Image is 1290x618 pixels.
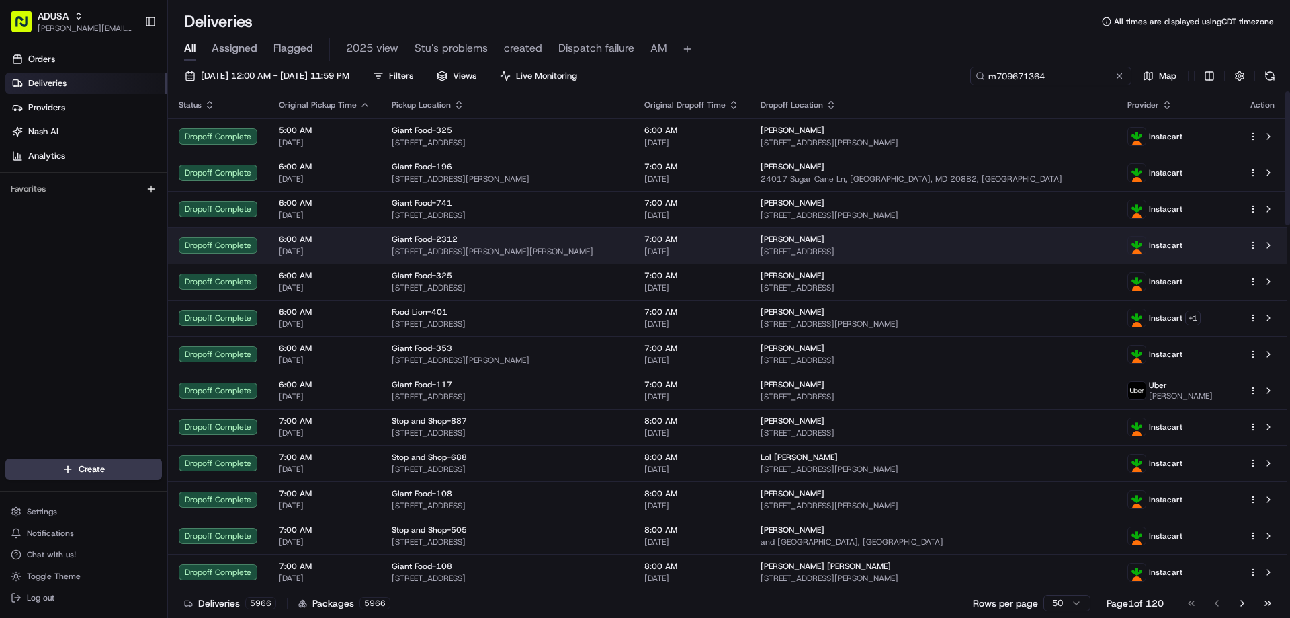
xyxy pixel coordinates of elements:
[27,571,81,582] span: Toggle Theme
[761,561,891,572] span: [PERSON_NAME] [PERSON_NAME]
[644,343,739,354] span: 7:00 AM
[1149,276,1182,287] span: Instacart
[392,452,467,463] span: Stop and Shop-688
[1114,16,1274,27] span: All times are displayed using CDT timezone
[5,97,167,118] a: Providers
[179,100,202,110] span: Status
[504,40,542,56] span: created
[644,307,739,317] span: 7:00 AM
[392,537,623,547] span: [STREET_ADDRESS]
[367,67,419,85] button: Filters
[1128,382,1146,399] img: profile_uber_ahold_partner.png
[1128,128,1146,145] img: profile_instacart_ahold_partner.png
[1185,311,1201,325] button: +1
[644,561,739,572] span: 8:00 AM
[279,307,370,317] span: 6:00 AM
[5,588,162,607] button: Log out
[761,416,824,426] span: [PERSON_NAME]
[134,228,163,238] span: Pylon
[644,355,739,366] span: [DATE]
[392,525,467,535] span: Stop and Shop-505
[1128,346,1146,363] img: profile_instacart_ahold_partner.png
[279,416,370,426] span: 7:00 AM
[1149,204,1182,215] span: Instacart
[761,500,1105,511] span: [STREET_ADDRESS][PERSON_NAME]
[27,528,74,539] span: Notifications
[644,210,739,221] span: [DATE]
[127,195,216,208] span: API Documentation
[27,195,103,208] span: Knowledge Base
[761,488,824,499] span: [PERSON_NAME]
[761,307,824,317] span: [PERSON_NAME]
[1149,380,1167,391] span: Uber
[1127,100,1159,110] span: Provider
[5,502,162,521] button: Settings
[95,227,163,238] a: Powered byPylon
[392,210,623,221] span: [STREET_ADDRESS]
[5,178,162,200] div: Favorites
[1128,164,1146,182] img: profile_instacart_ahold_partner.png
[644,282,739,293] span: [DATE]
[392,464,623,475] span: [STREET_ADDRESS]
[13,54,245,75] p: Welcome 👋
[761,100,823,110] span: Dropoff Location
[184,40,196,56] span: All
[1128,564,1146,581] img: profile_instacart_ahold_partner.png
[38,9,69,23] button: ADUSA
[1149,313,1182,323] span: Instacart
[279,525,370,535] span: 7:00 AM
[184,596,276,610] div: Deliveries
[761,464,1105,475] span: [STREET_ADDRESS][PERSON_NAME]
[644,416,739,426] span: 8:00 AM
[644,464,739,475] span: [DATE]
[392,561,452,572] span: Giant Food-108
[1128,418,1146,436] img: profile_instacart_ahold_partner.png
[1128,200,1146,218] img: profile_instacart_ahold_partner.png
[644,198,739,208] span: 7:00 AM
[644,452,739,463] span: 8:00 AM
[644,270,739,281] span: 7:00 AM
[298,596,390,610] div: Packages
[273,40,313,56] span: Flagged
[761,173,1105,184] span: 24017 Sugar Cane Ln, [GEOGRAPHIC_DATA], MD 20882, [GEOGRAPHIC_DATA]
[279,488,370,499] span: 7:00 AM
[644,234,739,245] span: 7:00 AM
[279,137,370,148] span: [DATE]
[5,459,162,480] button: Create
[1137,67,1182,85] button: Map
[1128,237,1146,254] img: profile_instacart_ahold_partner.png
[1149,494,1182,505] span: Instacart
[392,173,623,184] span: [STREET_ADDRESS][PERSON_NAME]
[392,307,447,317] span: Food Lion-401
[279,500,370,511] span: [DATE]
[392,391,623,402] span: [STREET_ADDRESS]
[279,573,370,584] span: [DATE]
[761,161,824,172] span: [PERSON_NAME]
[644,125,739,136] span: 6:00 AM
[392,234,458,245] span: Giant Food-2312
[279,319,370,330] span: [DATE]
[279,537,370,547] span: [DATE]
[644,525,739,535] span: 8:00 AM
[761,282,1105,293] span: [STREET_ADDRESS]
[46,128,220,142] div: Start new chat
[392,319,623,330] span: [STREET_ADDRESS]
[644,173,739,184] span: [DATE]
[279,100,357,110] span: Original Pickup Time
[38,23,134,34] span: [PERSON_NAME][EMAIL_ADDRESS][PERSON_NAME][DOMAIN_NAME]
[973,596,1038,610] p: Rows per page
[35,87,222,101] input: Clear
[644,500,739,511] span: [DATE]
[1128,491,1146,508] img: profile_instacart_ahold_partner.png
[392,246,623,257] span: [STREET_ADDRESS][PERSON_NAME][PERSON_NAME]
[644,428,739,438] span: [DATE]
[392,137,623,148] span: [STREET_ADDRESS]
[1128,273,1146,291] img: profile_instacart_ahold_partner.png
[1149,567,1182,578] span: Instacart
[28,102,65,114] span: Providers
[13,196,24,207] div: 📗
[1149,422,1182,432] span: Instacart
[761,137,1105,148] span: [STREET_ADDRESS][PERSON_NAME]
[279,391,370,402] span: [DATE]
[1260,67,1279,85] button: Refresh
